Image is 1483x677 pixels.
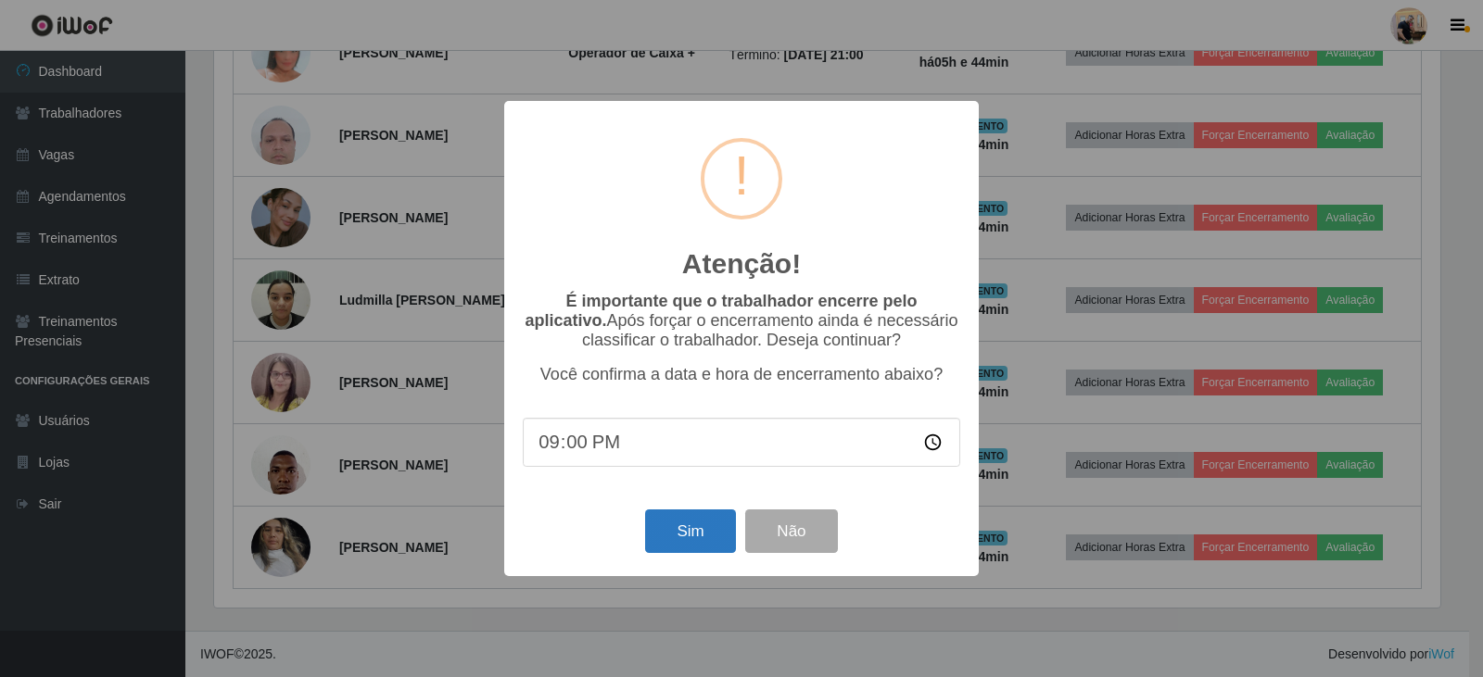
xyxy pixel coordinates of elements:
button: Não [745,509,837,553]
button: Sim [645,509,735,553]
b: É importante que o trabalhador encerre pelo aplicativo. [525,292,917,330]
p: Após forçar o encerramento ainda é necessário classificar o trabalhador. Deseja continuar? [523,292,960,350]
h2: Atenção! [682,247,801,281]
p: Você confirma a data e hora de encerramento abaixo? [523,365,960,384]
